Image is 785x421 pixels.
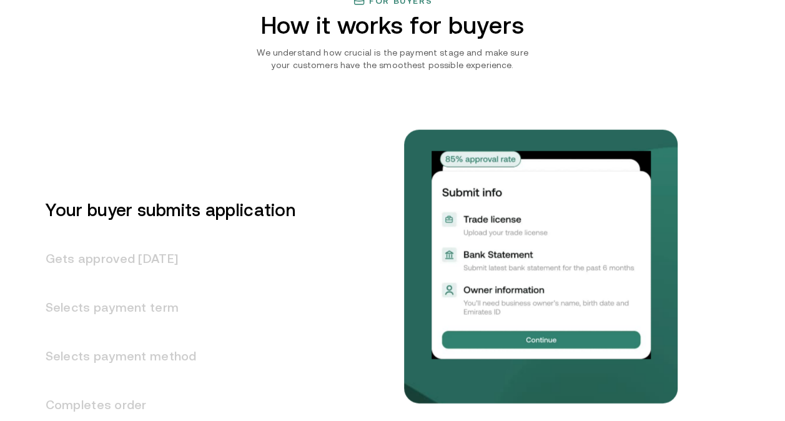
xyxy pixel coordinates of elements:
h2: How it works for buyers [210,12,575,39]
h3: Selects payment method [31,332,295,380]
p: We understand how crucial is the payment stage and make sure your customers have the smoothest po... [251,46,535,71]
h3: Selects payment term [31,283,295,332]
h3: Your buyer submits application [31,186,295,234]
img: Your buyer submits application [432,151,650,359]
h3: Gets approved [DATE] [31,234,295,283]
